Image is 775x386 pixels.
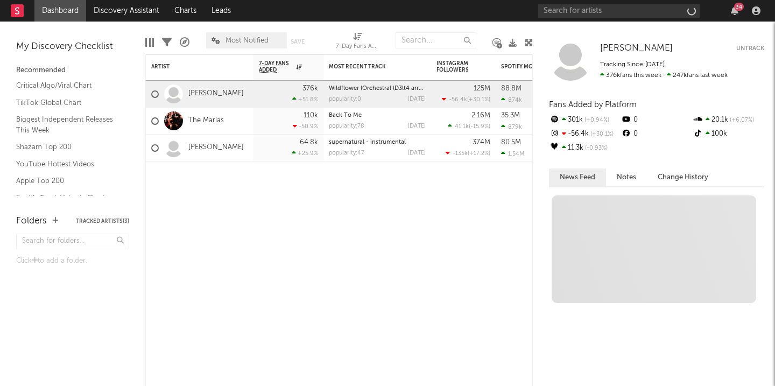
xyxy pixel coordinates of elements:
[188,89,244,99] a: [PERSON_NAME]
[549,141,621,155] div: 11.3k
[329,123,364,129] div: popularity: 78
[600,44,673,53] span: [PERSON_NAME]
[436,60,474,73] div: Instagram Followers
[501,96,522,103] div: 874k
[180,27,189,58] div: A&R Pipeline
[396,32,476,48] input: Search...
[329,139,406,145] a: supernatural - instrumental
[304,112,318,119] div: 110k
[470,124,489,130] span: -15.9 %
[446,150,490,157] div: ( )
[469,151,489,157] span: +17.2 %
[600,72,661,79] span: 376k fans this week
[549,113,621,127] div: 301k
[501,85,522,92] div: 88.8M
[501,139,521,146] div: 80.5M
[453,151,468,157] span: -135k
[16,255,129,268] div: Click to add a folder.
[336,40,379,53] div: 7-Day Fans Added (7-Day Fans Added)
[226,37,269,44] span: Most Notified
[329,113,362,118] a: Back To Me
[329,139,426,145] div: supernatural - instrumental
[583,145,608,151] span: -0.93 %
[302,85,318,92] div: 376k
[329,64,410,70] div: Most Recent Track
[501,123,522,130] div: 879k
[188,143,244,152] a: [PERSON_NAME]
[408,96,426,102] div: [DATE]
[501,64,582,70] div: Spotify Monthly Listeners
[449,97,467,103] span: -56.4k
[259,60,293,73] span: 7-Day Fans Added
[16,64,129,77] div: Recommended
[549,169,606,186] button: News Feed
[145,27,154,58] div: Edit Columns
[293,123,318,130] div: -50.9 %
[736,43,764,54] button: Untrack
[329,96,361,102] div: popularity: 0
[292,150,318,157] div: +25.9 %
[16,175,118,187] a: Apple Top 200
[734,3,744,11] div: 34
[455,124,469,130] span: 41.1k
[408,123,426,129] div: [DATE]
[442,96,490,103] div: ( )
[538,4,700,18] input: Search for artists
[16,234,129,249] input: Search for folders...
[549,127,621,141] div: -56.4k
[329,86,426,92] div: Wildflower (Orchestral (D3lt4 arrang.)
[469,97,489,103] span: +30.1 %
[16,192,118,204] a: Spotify Track Velocity Chart
[501,112,520,119] div: 35.3M
[16,141,118,153] a: Shazam Top 200
[471,112,490,119] div: 2.16M
[336,27,379,58] div: 7-Day Fans Added (7-Day Fans Added)
[329,86,433,92] a: Wildflower (Orchestral (D3lt4 arrang.)
[300,139,318,146] div: 64.8k
[474,85,490,92] div: 125M
[16,158,118,170] a: YouTube Hottest Videos
[600,72,728,79] span: 247k fans last week
[448,123,490,130] div: ( )
[16,40,129,53] div: My Discovery Checklist
[606,169,647,186] button: Notes
[188,116,224,125] a: The Marías
[600,43,673,54] a: [PERSON_NAME]
[473,139,490,146] div: 374M
[16,114,118,136] a: Biggest Independent Releases This Week
[291,39,305,45] button: Save
[16,215,47,228] div: Folders
[693,113,764,127] div: 20.1k
[151,64,232,70] div: Artist
[162,27,172,58] div: Filters
[329,113,426,118] div: Back To Me
[292,96,318,103] div: +51.8 %
[693,127,764,141] div: 100k
[549,101,637,109] span: Fans Added by Platform
[589,131,614,137] span: +30.1 %
[76,219,129,224] button: Tracked Artists(3)
[647,169,719,186] button: Change History
[329,150,364,156] div: popularity: 47
[501,150,524,157] div: 1.54M
[600,61,665,68] span: Tracking Since: [DATE]
[728,117,754,123] span: +6.07 %
[16,80,118,92] a: Critical Algo/Viral Chart
[583,117,609,123] span: +0.94 %
[408,150,426,156] div: [DATE]
[16,97,118,109] a: TikTok Global Chart
[621,127,692,141] div: 0
[621,113,692,127] div: 0
[731,6,738,15] button: 34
